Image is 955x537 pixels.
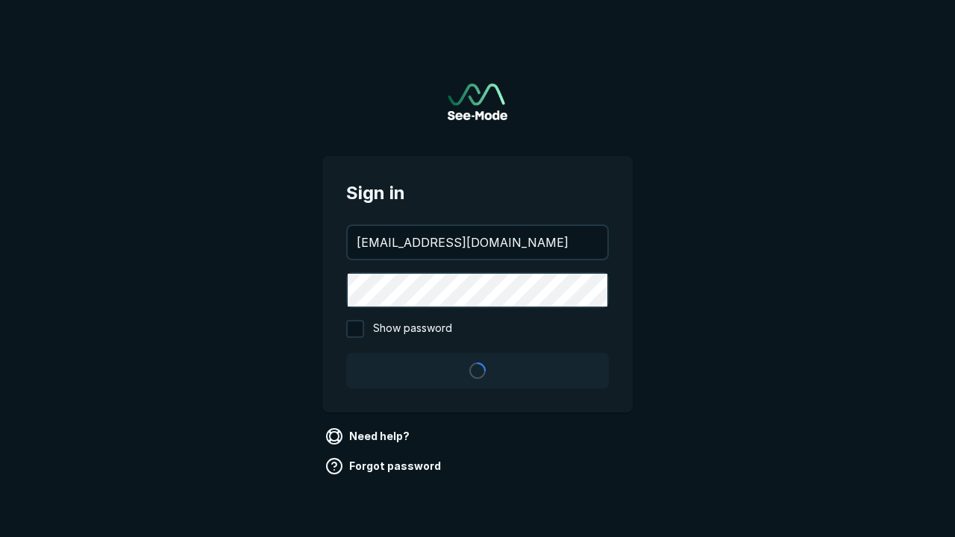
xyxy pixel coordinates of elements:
img: See-Mode Logo [448,84,507,120]
span: Sign in [346,180,609,207]
a: Need help? [322,424,416,448]
a: Go to sign in [448,84,507,120]
input: your@email.com [348,226,607,259]
a: Forgot password [322,454,447,478]
span: Show password [373,320,452,338]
